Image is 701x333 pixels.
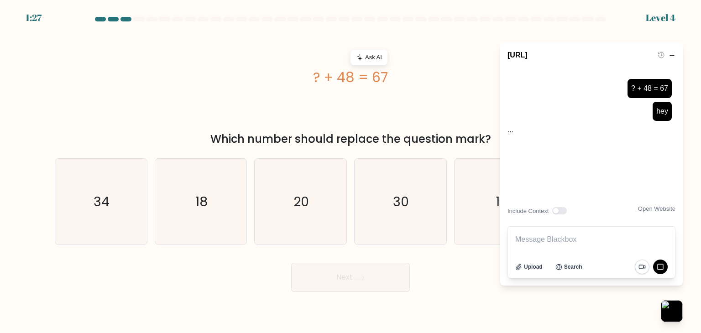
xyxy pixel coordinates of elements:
text: 20 [294,193,309,211]
div: 1:27 [26,11,42,25]
text: 18 [195,193,208,211]
div: ? + 48 = 67 [55,67,646,88]
div: Level 4 [646,11,675,25]
text: 17 [496,193,507,211]
div: Which number should replace the question mark? [60,131,641,147]
text: 34 [94,193,110,211]
text: 30 [393,193,409,211]
button: Next [291,263,410,292]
